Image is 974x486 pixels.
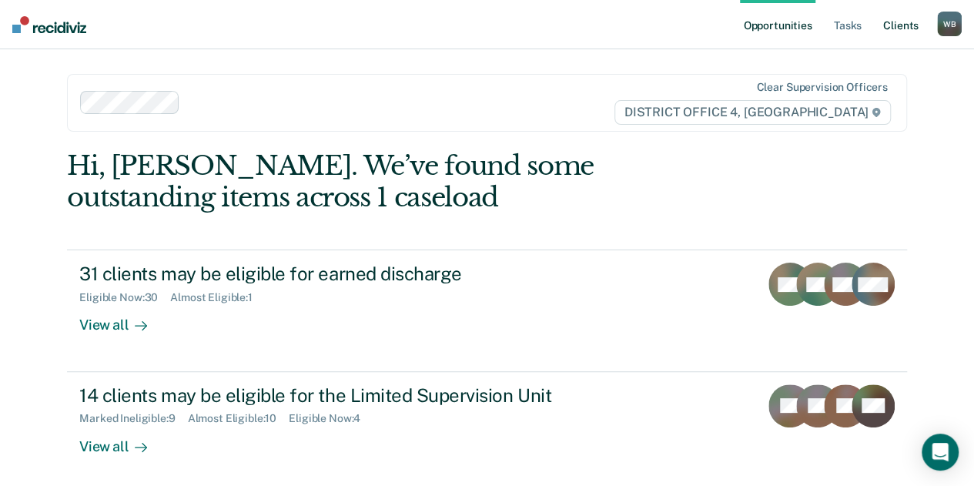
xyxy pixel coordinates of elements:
[67,150,738,213] div: Hi, [PERSON_NAME]. We’ve found some outstanding items across 1 caseload
[937,12,962,36] button: WB
[12,16,86,33] img: Recidiviz
[937,12,962,36] div: W B
[614,100,891,125] span: DISTRICT OFFICE 4, [GEOGRAPHIC_DATA]
[67,250,907,371] a: 31 clients may be eligible for earned dischargeEligible Now:30Almost Eligible:1View all
[79,384,620,407] div: 14 clients may be eligible for the Limited Supervision Unit
[170,291,265,304] div: Almost Eligible : 1
[79,291,170,304] div: Eligible Now : 30
[922,434,959,471] div: Open Intercom Messenger
[79,425,166,455] div: View all
[79,263,620,285] div: 31 clients may be eligible for earned discharge
[188,412,290,425] div: Almost Eligible : 10
[756,81,887,94] div: Clear supervision officers
[79,304,166,334] div: View all
[289,412,373,425] div: Eligible Now : 4
[79,412,187,425] div: Marked Ineligible : 9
